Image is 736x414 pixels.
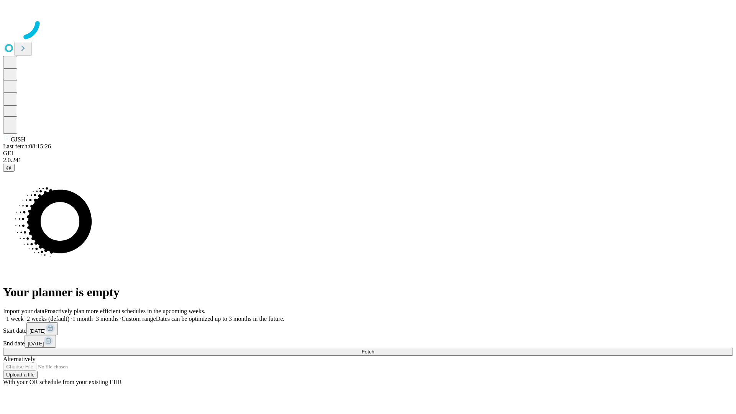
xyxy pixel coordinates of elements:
[28,341,44,347] span: [DATE]
[6,315,24,322] span: 1 week
[25,335,56,348] button: [DATE]
[6,165,11,171] span: @
[156,315,284,322] span: Dates can be optimized up to 3 months in the future.
[11,136,25,143] span: GJSH
[26,322,58,335] button: [DATE]
[3,285,733,299] h1: Your planner is empty
[44,308,205,314] span: Proactively plan more efficient schedules in the upcoming weeks.
[3,164,15,172] button: @
[3,308,44,314] span: Import your data
[3,371,38,379] button: Upload a file
[30,328,46,334] span: [DATE]
[96,315,118,322] span: 3 months
[361,349,374,355] span: Fetch
[27,315,69,322] span: 2 weeks (default)
[3,150,733,157] div: GEI
[3,348,733,356] button: Fetch
[122,315,156,322] span: Custom range
[3,322,733,335] div: Start date
[3,335,733,348] div: End date
[3,157,733,164] div: 2.0.241
[3,356,35,362] span: Alternatively
[3,143,51,149] span: Last fetch: 08:15:26
[3,379,122,385] span: With your OR schedule from your existing EHR
[72,315,93,322] span: 1 month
